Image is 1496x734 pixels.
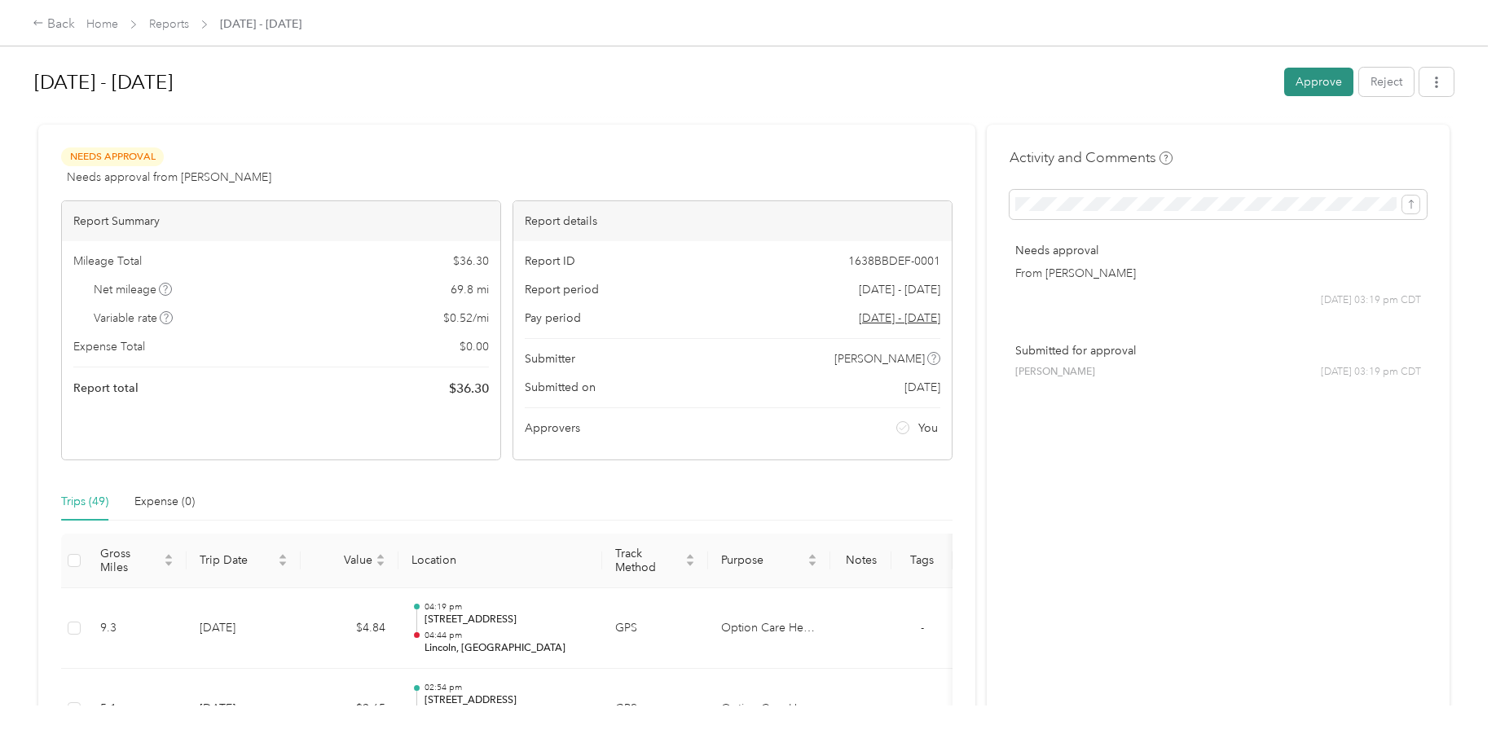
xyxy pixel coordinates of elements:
[301,588,398,670] td: $4.84
[685,552,695,561] span: caret-up
[708,588,830,670] td: Option Care Health
[859,281,940,298] span: [DATE] - [DATE]
[187,534,301,588] th: Trip Date
[376,552,385,561] span: caret-up
[921,621,924,635] span: -
[830,534,891,588] th: Notes
[73,338,145,355] span: Expense Total
[73,380,139,397] span: Report total
[721,553,804,567] span: Purpose
[525,420,580,437] span: Approvers
[453,253,489,270] span: $ 36.30
[807,552,817,561] span: caret-up
[513,201,952,241] div: Report details
[708,534,830,588] th: Purpose
[859,310,940,327] span: Go to pay period
[94,310,174,327] span: Variable rate
[1284,68,1353,96] button: Approve
[33,15,75,34] div: Back
[62,201,500,241] div: Report Summary
[164,559,174,569] span: caret-down
[34,63,1273,102] h1: Sep 1 - 30, 2025
[451,281,489,298] span: 69.8 mi
[425,613,589,627] p: [STREET_ADDRESS]
[134,493,195,511] div: Expense (0)
[73,253,142,270] span: Mileage Total
[278,559,288,569] span: caret-down
[1321,365,1421,380] span: [DATE] 03:19 pm CDT
[376,559,385,569] span: caret-down
[1015,242,1421,259] p: Needs approval
[525,350,575,367] span: Submitter
[1010,147,1173,168] h4: Activity and Comments
[164,552,174,561] span: caret-up
[443,310,489,327] span: $ 0.52 / mi
[1015,365,1095,380] span: [PERSON_NAME]
[525,253,575,270] span: Report ID
[187,588,301,670] td: [DATE]
[220,15,301,33] span: [DATE] - [DATE]
[685,559,695,569] span: caret-down
[425,601,589,613] p: 04:19 pm
[425,693,589,708] p: [STREET_ADDRESS]
[67,169,271,186] span: Needs approval from [PERSON_NAME]
[87,534,187,588] th: Gross Miles
[807,559,817,569] span: caret-down
[891,534,953,588] th: Tags
[86,17,118,31] a: Home
[525,379,596,396] span: Submitted on
[921,701,924,715] span: -
[1015,342,1421,359] p: Submitted for approval
[460,338,489,355] span: $ 0.00
[425,630,589,641] p: 04:44 pm
[1321,293,1421,308] span: [DATE] 03:19 pm CDT
[301,534,398,588] th: Value
[100,547,161,574] span: Gross Miles
[278,552,288,561] span: caret-up
[425,682,589,693] p: 02:54 pm
[525,281,599,298] span: Report period
[87,588,187,670] td: 9.3
[834,350,925,367] span: [PERSON_NAME]
[918,420,938,437] span: You
[61,493,108,511] div: Trips (49)
[449,379,489,398] span: $ 36.30
[1015,265,1421,282] p: From [PERSON_NAME]
[602,588,708,670] td: GPS
[848,253,940,270] span: 1638BBDEF-0001
[314,553,372,567] span: Value
[602,534,708,588] th: Track Method
[200,553,275,567] span: Trip Date
[1359,68,1414,96] button: Reject
[398,534,602,588] th: Location
[1405,643,1496,734] iframe: Everlance-gr Chat Button Frame
[615,547,682,574] span: Track Method
[904,379,940,396] span: [DATE]
[425,641,589,656] p: Lincoln, [GEOGRAPHIC_DATA]
[94,281,173,298] span: Net mileage
[61,147,164,166] span: Needs Approval
[525,310,581,327] span: Pay period
[149,17,189,31] a: Reports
